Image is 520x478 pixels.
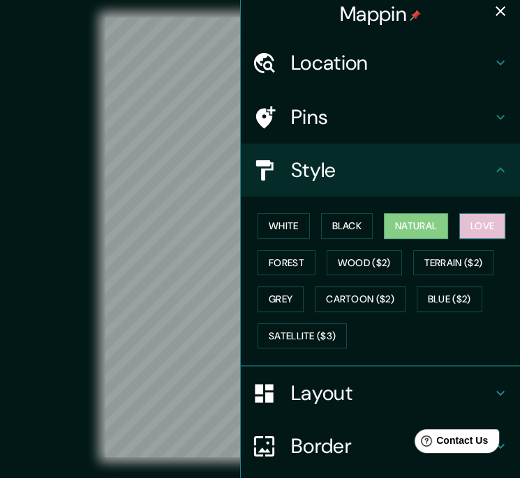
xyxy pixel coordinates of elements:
[258,323,347,349] button: Satellite ($3)
[291,433,492,458] h4: Border
[459,213,505,239] button: Love
[413,250,494,276] button: Terrain ($2)
[321,213,373,239] button: Black
[258,286,304,312] button: Grey
[241,36,520,89] div: Location
[241,91,520,144] div: Pins
[241,144,520,196] div: Style
[315,286,406,312] button: Cartoon ($2)
[105,17,416,457] canvas: Map
[327,250,402,276] button: Wood ($2)
[241,367,520,419] div: Layout
[410,10,421,21] img: pin-icon.png
[258,213,310,239] button: White
[291,157,492,183] h4: Style
[241,419,520,472] div: Border
[258,250,315,276] button: Forest
[291,105,492,130] h4: Pins
[340,1,421,26] h4: Mappin
[384,213,448,239] button: Natural
[291,50,492,75] h4: Location
[396,424,505,463] iframe: Help widget launcher
[417,286,482,312] button: Blue ($2)
[291,380,492,406] h4: Layout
